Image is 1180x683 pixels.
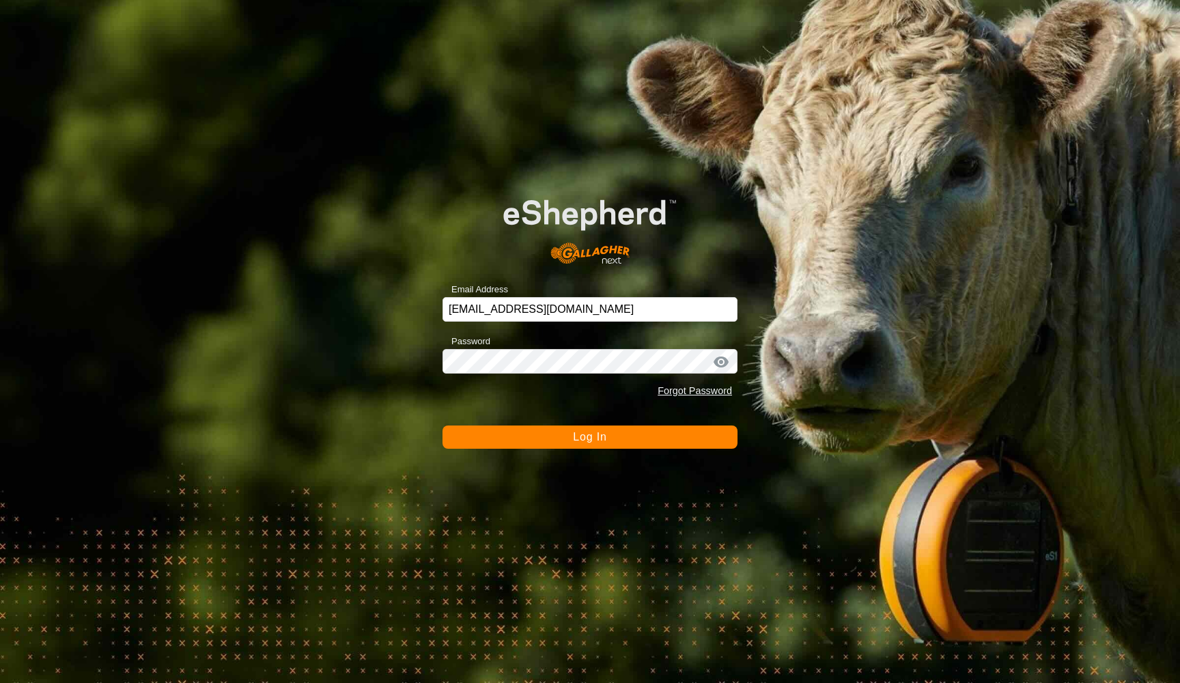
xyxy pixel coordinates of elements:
[472,175,708,275] img: E-shepherd Logo
[442,335,490,348] label: Password
[442,426,737,449] button: Log In
[442,297,737,322] input: Email Address
[442,283,508,296] label: Email Address
[573,431,606,443] span: Log In
[658,385,732,396] a: Forgot Password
